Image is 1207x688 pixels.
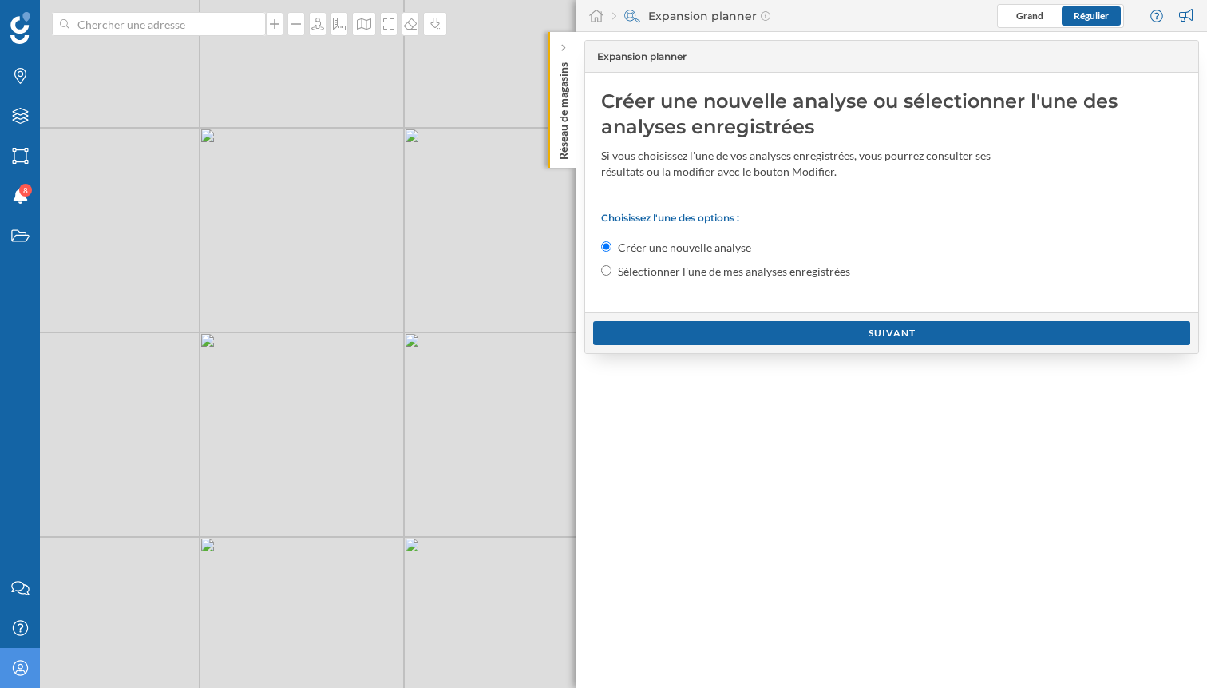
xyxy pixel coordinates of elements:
p: Choisissez l'une des options : [601,212,1182,224]
label: Sélectionner l'une de mes analyses enregistrées [618,264,850,280]
div: Expansion planner [612,8,770,24]
p: Réseau de magasins [556,56,572,160]
span: Grand [1016,10,1043,22]
span: Assistance [32,11,109,26]
div: Si vous choisissez l'une de vos analyses enregistrées, vous pourrez consulter ses résultats ou la... [601,148,1016,180]
img: Logo Geoblink [10,12,30,44]
img: search-areas.svg [624,8,640,24]
span: 8 [23,182,28,198]
span: Expansion planner [597,50,687,64]
div: Créer une nouvelle analyse ou sélectionner l'une des analyses enregistrées [601,89,1182,140]
label: Créer une nouvelle analyse [618,240,751,256]
span: Régulier [1074,10,1109,22]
